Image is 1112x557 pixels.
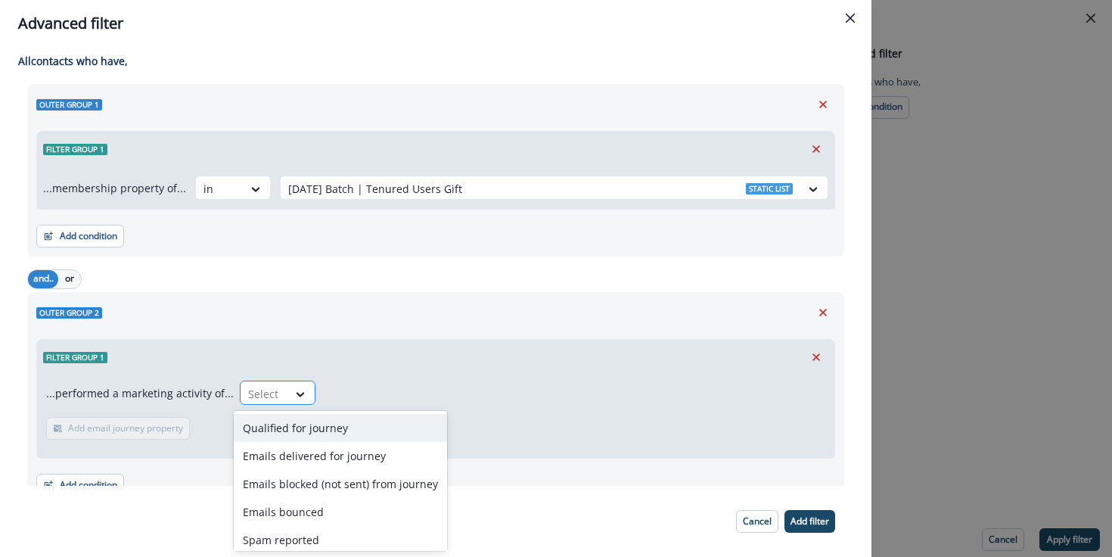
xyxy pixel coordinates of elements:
[36,474,124,496] button: Add condition
[811,93,835,116] button: Remove
[234,442,447,470] div: Emails delivered for journey
[18,12,853,35] div: Advanced filter
[804,346,828,369] button: Remove
[234,526,447,554] div: Spam reported
[46,417,190,440] button: Add email journey property
[36,225,124,247] button: Add condition
[234,470,447,498] div: Emails blocked (not sent) from journey
[743,516,772,527] p: Cancel
[43,144,107,155] span: Filter group 1
[736,510,778,533] button: Cancel
[804,138,828,160] button: Remove
[43,352,107,363] span: Filter group 1
[234,414,447,442] div: Qualified for journey
[18,53,844,69] p: All contact s who have,
[28,270,58,288] button: and..
[68,423,183,434] p: Add email journey property
[811,301,835,324] button: Remove
[234,498,447,526] div: Emails bounced
[43,180,186,196] p: ...membership property of...
[36,307,102,319] span: Outer group 2
[58,270,81,288] button: or
[784,510,835,533] button: Add filter
[46,385,234,401] p: ...performed a marketing activity of...
[791,516,829,527] p: Add filter
[838,6,862,30] button: Close
[36,99,102,110] span: Outer group 1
